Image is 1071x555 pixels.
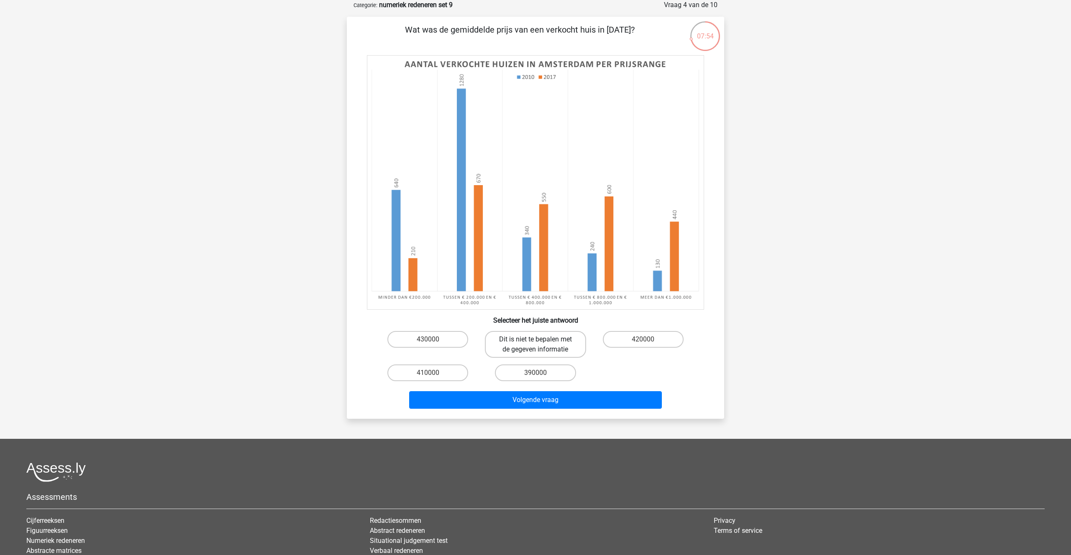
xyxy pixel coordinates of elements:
a: Terms of service [714,527,762,535]
a: Verbaal redeneren [370,547,423,555]
label: 420000 [603,331,684,348]
a: Redactiesommen [370,517,421,524]
h5: Assessments [26,492,1045,502]
a: Abstract redeneren [370,527,425,535]
label: 390000 [495,364,576,381]
h6: Selecteer het juiste antwoord [360,310,711,324]
label: 430000 [387,331,468,348]
label: Dit is niet te bepalen met de gegeven informatie [485,331,586,358]
a: Figuurreeksen [26,527,68,535]
a: Cijferreeksen [26,517,64,524]
img: Assessly logo [26,462,86,482]
a: Situational judgement test [370,537,448,545]
small: Categorie: [354,2,377,8]
p: Wat was de gemiddelde prijs van een verkocht huis in [DATE]? [360,23,679,48]
a: Privacy [714,517,735,524]
strong: numeriek redeneren set 9 [379,1,453,9]
a: Abstracte matrices [26,547,82,555]
div: 07:54 [689,20,721,41]
a: Numeriek redeneren [26,537,85,545]
button: Volgende vraag [409,391,662,409]
label: 410000 [387,364,468,381]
